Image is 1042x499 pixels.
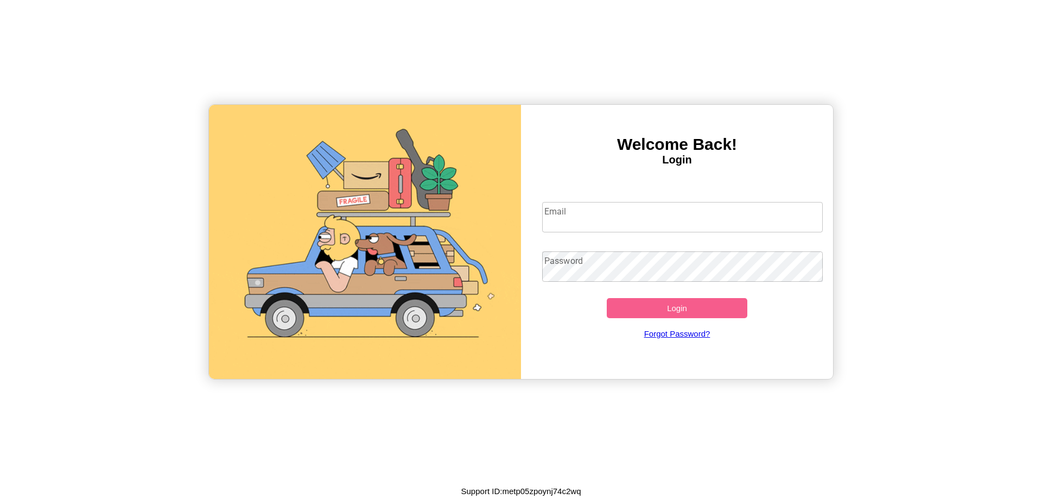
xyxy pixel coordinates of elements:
[209,105,521,379] img: gif
[537,318,818,349] a: Forgot Password?
[521,135,833,154] h3: Welcome Back!
[461,484,581,498] p: Support ID: metp05zpoynj74c2wq
[607,298,747,318] button: Login
[521,154,833,166] h4: Login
